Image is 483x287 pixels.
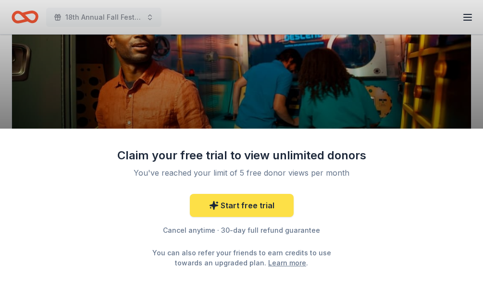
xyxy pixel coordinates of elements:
[268,258,306,268] a: Learn more
[117,225,367,236] div: Cancel anytime · 30-day full refund guarantee
[190,194,294,217] a: Start free trial
[144,248,340,268] div: You can also refer your friends to earn credits to use towards an upgraded plan. .
[128,167,355,179] div: You've reached your limit of 5 free donor views per month
[117,148,367,163] div: Claim your free trial to view unlimited donors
